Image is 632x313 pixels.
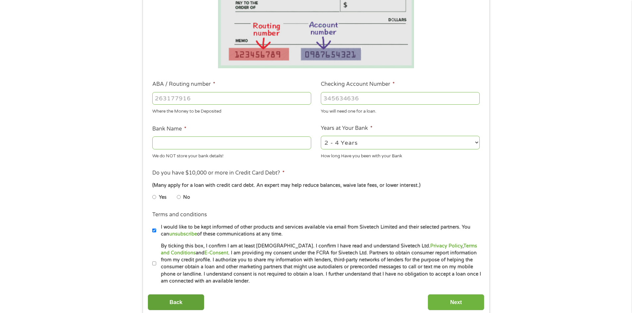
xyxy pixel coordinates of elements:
[321,150,480,159] div: How long Have you been with your Bank
[321,81,395,88] label: Checking Account Number
[152,106,311,115] div: Where the Money to be Deposited
[152,126,186,132] label: Bank Name
[161,243,477,256] a: Terms and Conditions
[156,242,482,285] label: By ticking this box, I confirm I am at least [DEMOGRAPHIC_DATA]. I confirm I have read and unders...
[321,92,480,105] input: 345634636
[430,243,462,249] a: Privacy Policy
[321,125,373,132] label: Years at Your Bank
[152,170,285,177] label: Do you have $10,000 or more in Credit Card Debt?
[156,224,482,238] label: I would like to be kept informed of other products and services available via email from Sivetech...
[148,294,204,310] input: Back
[204,250,228,256] a: E-Consent
[152,81,215,88] label: ABA / Routing number
[152,150,311,159] div: We do NOT store your bank details!
[183,194,190,201] label: No
[152,182,479,189] div: (Many apply for a loan with credit card debt. An expert may help reduce balances, waive late fees...
[152,211,207,218] label: Terms and conditions
[152,92,311,105] input: 263177916
[159,194,167,201] label: Yes
[428,294,484,310] input: Next
[169,231,197,237] a: unsubscribe
[321,106,480,115] div: You will need one for a loan.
